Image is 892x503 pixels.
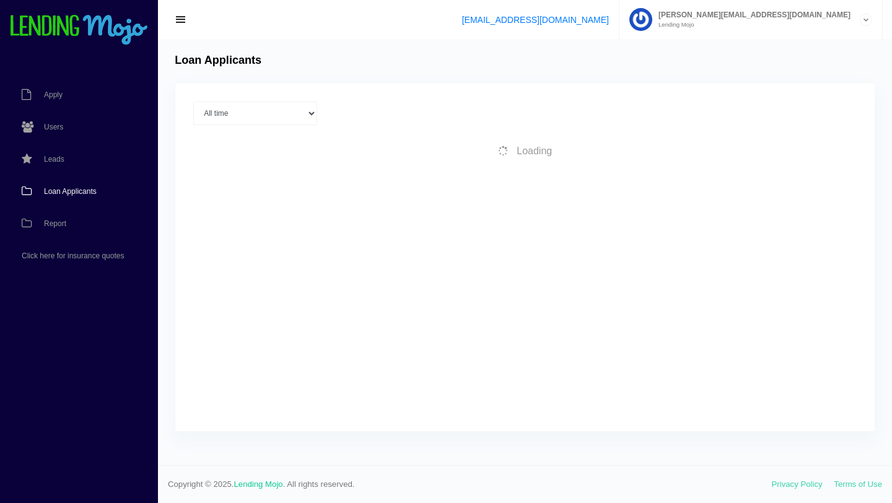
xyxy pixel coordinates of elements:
span: [PERSON_NAME][EMAIL_ADDRESS][DOMAIN_NAME] [652,11,850,19]
span: Apply [44,91,63,98]
a: Terms of Use [834,479,882,489]
a: Privacy Policy [772,479,823,489]
span: Report [44,220,66,227]
span: Loading [517,146,552,156]
small: Lending Mojo [652,22,850,28]
h4: Loan Applicants [175,54,261,68]
a: Lending Mojo [234,479,283,489]
span: Leads [44,155,64,163]
span: Copyright © 2025. . All rights reserved. [168,478,772,491]
span: Loan Applicants [44,188,97,195]
span: Click here for insurance quotes [22,252,124,260]
img: logo-small.png [9,15,149,46]
a: [EMAIL_ADDRESS][DOMAIN_NAME] [462,15,609,25]
span: Users [44,123,63,131]
img: Profile image [629,8,652,31]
